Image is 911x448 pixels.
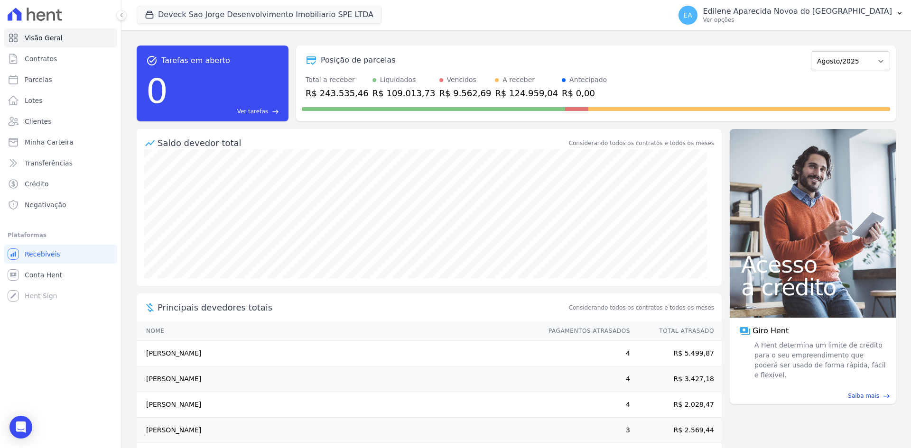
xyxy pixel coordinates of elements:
[447,75,476,85] div: Vencidos
[741,253,884,276] span: Acesso
[569,139,714,147] div: Considerando todos os contratos e todos os meses
[631,321,722,341] th: Total Atrasado
[25,200,66,210] span: Negativação
[703,7,892,16] p: Edilene Aparecida Novoa do [GEOGRAPHIC_DATA]
[671,2,911,28] button: EA Edilene Aparecida Novoa do [GEOGRAPHIC_DATA] Ver opções
[137,418,539,443] td: [PERSON_NAME]
[25,249,60,259] span: Recebíveis
[741,276,884,299] span: a crédito
[539,341,631,366] td: 4
[25,75,52,84] span: Parcelas
[539,321,631,341] th: Pagamentos Atrasados
[4,91,117,110] a: Lotes
[158,137,567,149] div: Saldo devedor total
[562,87,607,100] div: R$ 0,00
[4,154,117,173] a: Transferências
[25,117,51,126] span: Clientes
[25,96,43,105] span: Lotes
[137,6,381,24] button: Deveck Sao Jorge Desenvolvimento Imobiliario SPE LTDA
[137,321,539,341] th: Nome
[539,366,631,392] td: 4
[569,303,714,312] span: Considerando todos os contratos e todos os meses
[172,107,279,116] a: Ver tarefas east
[539,392,631,418] td: 4
[306,75,369,85] div: Total a receber
[25,179,49,189] span: Crédito
[4,133,117,152] a: Minha Carteira
[4,112,117,131] a: Clientes
[631,418,722,443] td: R$ 2.569,44
[735,392,890,400] a: Saiba mais east
[272,108,279,115] span: east
[137,366,539,392] td: [PERSON_NAME]
[137,392,539,418] td: [PERSON_NAME]
[631,366,722,392] td: R$ 3.427,18
[502,75,535,85] div: A receber
[158,301,567,314] span: Principais devedores totais
[9,416,32,439] div: Open Intercom Messenger
[161,55,230,66] span: Tarefas em aberto
[306,87,369,100] div: R$ 243.535,46
[848,392,879,400] span: Saiba mais
[372,87,436,100] div: R$ 109.013,73
[439,87,492,100] div: R$ 9.562,69
[4,174,117,193] a: Crédito
[753,325,789,337] span: Giro Hent
[146,66,168,116] div: 0
[539,418,631,443] td: 3
[495,87,558,100] div: R$ 124.959,04
[4,28,117,47] a: Visão Geral
[321,55,396,66] div: Posição de parcelas
[25,158,73,168] span: Transferências
[4,265,117,284] a: Conta Hent
[703,16,892,24] p: Ver opções
[25,54,57,64] span: Contratos
[146,55,158,66] span: task_alt
[380,75,416,85] div: Liquidados
[237,107,268,116] span: Ver tarefas
[137,341,539,366] td: [PERSON_NAME]
[631,392,722,418] td: R$ 2.028,47
[4,245,117,264] a: Recebíveis
[25,33,63,43] span: Visão Geral
[753,340,886,380] span: A Hent determina um limite de crédito para o seu empreendimento que poderá ser usado de forma ráp...
[25,270,62,280] span: Conta Hent
[25,137,74,147] span: Minha Carteira
[683,12,692,18] span: EA
[4,195,117,214] a: Negativação
[4,49,117,68] a: Contratos
[569,75,607,85] div: Antecipado
[631,341,722,366] td: R$ 5.499,87
[4,70,117,89] a: Parcelas
[883,393,890,400] span: east
[8,229,113,241] div: Plataformas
